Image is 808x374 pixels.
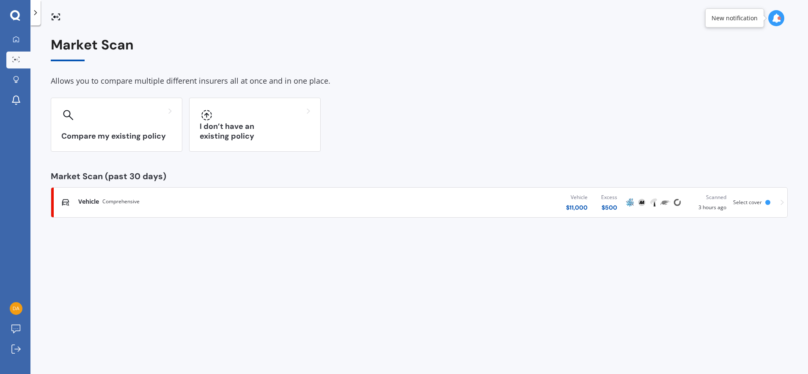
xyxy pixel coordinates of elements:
[660,197,671,207] img: Trade Me Insurance
[601,193,617,202] div: Excess
[672,197,682,207] img: Cove
[712,14,758,22] div: New notification
[637,197,647,207] img: AA
[649,197,659,207] img: Tower
[102,197,140,206] span: Comprehensive
[566,193,588,202] div: Vehicle
[733,199,762,206] span: Select cover
[690,193,726,202] div: Scanned
[51,75,788,87] div: Allows you to compare multiple different insurers all at once and in one place.
[51,37,788,61] div: Market Scan
[601,203,617,212] div: $ 500
[200,122,310,141] h3: I don’t have an existing policy
[10,302,22,315] img: 2b76efae0a604a8b935b4aec462d5b3f
[61,131,172,141] h3: Compare my existing policy
[566,203,588,212] div: $ 11,000
[78,197,99,206] span: Vehicle
[690,193,726,212] div: 3 hours ago
[625,197,635,207] img: AMP
[51,187,788,218] a: VehicleComprehensiveVehicle$11,000Excess$500AMPAATowerTrade Me InsuranceCoveScanned3 hours agoSel...
[51,172,788,180] div: Market Scan (past 30 days)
